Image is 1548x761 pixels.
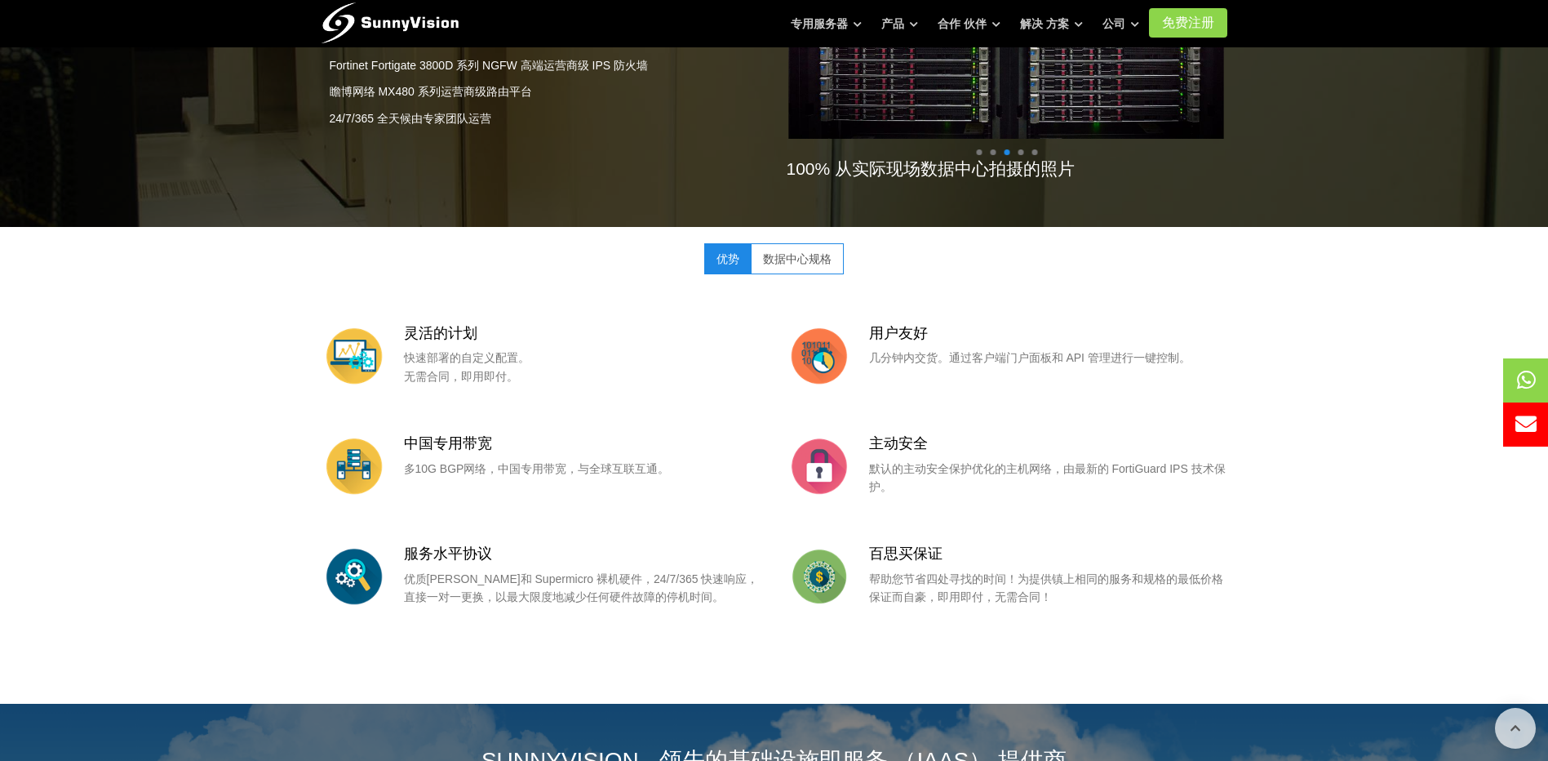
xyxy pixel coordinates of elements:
a: 公司 [1102,9,1139,38]
h4: 100% 从实际现场数据中心拍摄的照片 [787,157,1227,180]
h3: 百思买保证 [869,544,1227,564]
p: 多10G BGP网络，中国专用带宽，与全球互联互通。 [404,460,762,478]
img: 省心 [322,544,387,609]
a: 合作 伙伴 [938,9,1000,38]
p: 帮助您节省四处寻找的时间！为提供镇上相同的服务和规格的最低价格保证而自豪，即用即付，无需合同！ [869,570,1227,607]
font: 解决 方案 [1020,17,1069,30]
p: 优质[PERSON_NAME]和 Supermicro 裸机硬件，24/7/365 快速响应，直接一对一更换，以最大限度地减少任何硬件故障的停机时间。 [404,570,762,607]
img: 彈性 [322,323,387,389]
p: 几分钟内交货。通过客户端门户面板和 API 管理进行一键控制。 [869,349,1227,367]
a: 优势 [704,243,752,274]
font: 瞻博网络 MX480 系列运营商级路由平台 [330,82,532,100]
p: 快速部署的自定义配置。 无需合同，即用即付。 [404,349,762,385]
font: 公司 [1102,17,1125,30]
p: 默认的主动安全保护优化的主机网络，由最新的 FortiGuard IPS 技术保护。 [869,460,1227,496]
font: 合作 伙伴 [938,17,987,30]
h3: 服务水平协议 [404,544,762,564]
font: 24/7/365 全天候由专家团队运营 [330,109,491,127]
h3: 中国专用带宽 [404,434,762,454]
a: 产品 [881,9,918,38]
font: 产品 [881,17,904,30]
img: 全面 [322,434,387,499]
img: 安全 [787,434,852,499]
a: 解决 方案 [1020,9,1083,38]
h3: 用户友好 [869,323,1227,344]
a: 免费注册 [1149,8,1227,38]
img: 節省 [787,544,852,609]
img: 易用 [787,323,852,389]
font: 专用服务器 [791,17,848,30]
a: 数据中心规格 [751,243,844,274]
h3: 灵活的计划 [404,323,762,344]
a: 专用服务器 [791,9,862,38]
h3: 主动安全 [869,434,1227,454]
font: Fortinet Fortigate 3800D 系列 NGFW 高端运营商级 IPS 防火墙 [330,56,649,74]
